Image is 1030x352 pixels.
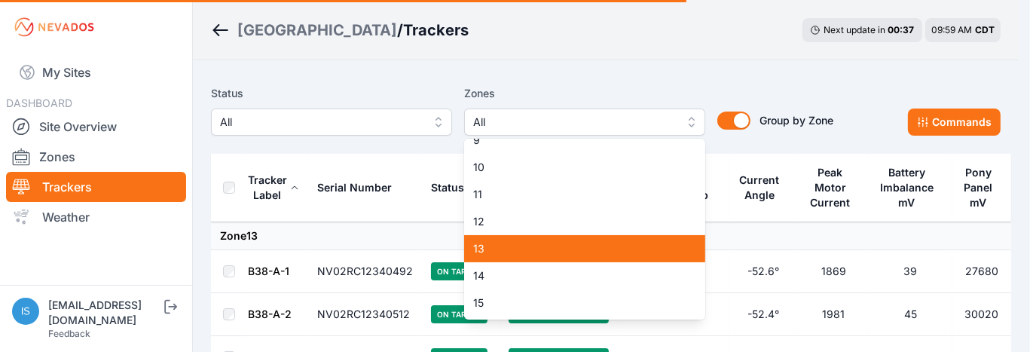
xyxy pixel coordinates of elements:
div: All [464,139,705,320]
span: 13 [473,241,678,256]
span: 14 [473,268,678,283]
span: 12 [473,214,678,229]
button: All [464,109,705,136]
span: All [473,113,675,131]
span: 11 [473,187,678,202]
span: 9 [473,133,678,148]
span: 10 [473,160,678,175]
span: 15 [473,295,678,311]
